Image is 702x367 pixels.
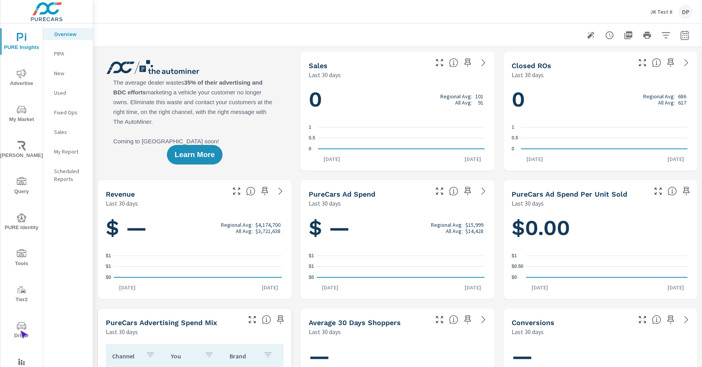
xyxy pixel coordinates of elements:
h5: PureCars Ad Spend Per Unit Sold [512,190,627,198]
span: Driver [3,321,40,340]
p: All Avg: [658,99,675,106]
p: [DATE] [459,155,487,163]
p: [DATE] [459,284,487,291]
button: Make Fullscreen [652,185,664,197]
h5: PureCars Advertising Spend Mix [106,318,217,327]
text: 0 [512,146,514,152]
text: $1 [512,253,517,259]
div: Scheduled Reports [43,165,93,185]
a: See more details in report [477,185,490,197]
span: Query [3,177,40,196]
span: Number of vehicles sold by the dealership over the selected date range. [Source: This data is sou... [449,58,458,67]
p: You [171,352,198,360]
p: [DATE] [318,155,346,163]
span: Learn More [175,151,215,158]
p: Channel [112,352,139,360]
p: Regional Avg: [431,222,463,228]
text: $1 [106,253,111,259]
span: Save this to your personalized report [259,185,271,197]
a: See more details in report [477,313,490,326]
h5: PureCars Ad Spend [309,190,375,198]
span: A rolling 30 day total of daily Shoppers on the dealership website, averaged over the selected da... [449,315,458,324]
h1: $ — [309,215,487,241]
text: $1 [106,264,111,269]
span: My Market [3,105,40,124]
text: $0 [106,275,111,280]
button: Make Fullscreen [433,56,446,69]
h5: Revenue [106,190,135,198]
span: This table looks at how you compare to the amount of budget you spend per channel as opposed to y... [262,315,271,324]
span: PURE Insights [3,33,40,52]
button: Make Fullscreen [433,313,446,326]
p: Last 30 days [512,327,544,336]
h1: 0 [512,86,689,113]
p: $3,721,638 [255,228,280,234]
p: Overview [54,30,87,38]
p: [DATE] [662,155,689,163]
p: Last 30 days [309,199,341,208]
button: Select Date Range [677,27,693,43]
p: Regional Avg: [643,93,675,99]
button: Print Report [639,27,655,43]
h1: 0 [309,86,487,113]
p: New [54,69,87,77]
a: See more details in report [680,56,693,69]
button: Make Fullscreen [636,56,649,69]
div: PIPA [43,48,93,60]
h5: Closed ROs [512,61,551,70]
p: All Avg: [236,228,253,234]
span: Save this to your personalized report [664,56,677,69]
p: 101 [475,93,483,99]
span: Save this to your personalized report [461,185,474,197]
p: All Avg: [446,228,463,234]
span: Total sales revenue over the selected date range. [Source: This data is sourced from the dealer’s... [246,186,255,196]
p: JK Test 6 [650,8,672,15]
p: Scheduled Reports [54,167,87,183]
span: Tier2 [3,285,40,304]
span: Save this to your personalized report [461,313,474,326]
text: 0.5 [309,136,315,141]
a: See more details in report [274,185,287,197]
p: Last 30 days [106,199,138,208]
p: Last 30 days [106,327,138,336]
p: My Report [54,148,87,155]
span: [PERSON_NAME] [3,141,40,160]
p: 617 [678,99,686,106]
div: Overview [43,28,93,40]
span: PURE Identity [3,213,40,232]
p: Fixed Ops [54,108,87,116]
p: [DATE] [521,155,548,163]
span: Advertise [3,69,40,88]
span: Save this to your personalized report [664,313,677,326]
span: Save this to your personalized report [680,185,693,197]
p: Last 30 days [512,199,544,208]
p: 686 [678,93,686,99]
p: [DATE] [317,284,344,291]
span: Number of Repair Orders Closed by the selected dealership group over the selected time range. [So... [652,58,661,67]
h5: Sales [309,61,327,70]
div: My Report [43,146,93,157]
p: [DATE] [256,284,284,291]
span: Average cost of advertising per each vehicle sold at the dealer over the selected date range. The... [668,186,677,196]
div: New [43,67,93,79]
button: "Export Report to PDF" [621,27,636,43]
text: 0.5 [512,136,518,141]
span: The number of dealer-specified goals completed by a visitor. [Source: This data is provided by th... [652,315,661,324]
text: 0 [309,146,311,152]
span: Total cost of media for all PureCars channels for the selected dealership group over the selected... [449,186,458,196]
p: Used [54,89,87,97]
p: $14,428 [465,228,483,234]
text: $1 [309,253,314,259]
text: 1 [309,125,311,130]
p: [DATE] [526,284,554,291]
button: Make Fullscreen [246,313,259,326]
div: DP [678,5,693,19]
span: Save this to your personalized report [461,56,474,69]
text: $0.50 [512,264,523,269]
div: Sales [43,126,93,138]
p: Brand [230,352,257,360]
a: See more details in report [477,56,490,69]
h1: $ — [106,215,284,241]
a: See more details in report [680,313,693,326]
text: $1 [309,264,314,269]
